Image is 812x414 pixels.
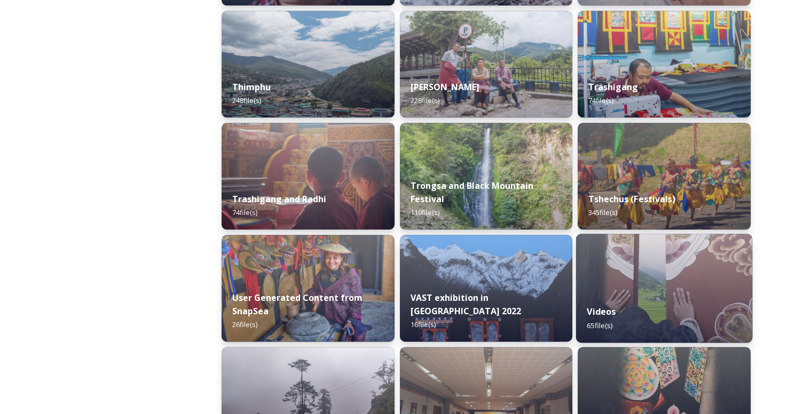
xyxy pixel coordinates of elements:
[222,123,395,229] img: Trashigang%2520and%2520Rangjung%2520060723%2520by%2520Amp%2520Sripimanwat-32.jpg
[578,123,751,229] img: Dechenphu%2520Festival14.jpg
[232,320,257,329] span: 26 file(s)
[588,208,617,217] span: 345 file(s)
[222,11,395,117] img: Thimphu%2520190723%2520by%2520Amp%2520Sripimanwat-43.jpg
[222,235,395,341] img: 0FDA4458-C9AB-4E2F-82A6-9DC136F7AE71.jpeg
[411,320,436,329] span: 16 file(s)
[400,123,573,229] img: 2022-10-01%252018.12.56.jpg
[588,193,675,205] strong: Tshechus (Festivals)
[411,95,439,105] span: 228 file(s)
[588,95,613,105] span: 74 file(s)
[578,11,751,117] img: Trashigang%2520and%2520Rangjung%2520060723%2520by%2520Amp%2520Sripimanwat-66.jpg
[232,208,257,217] span: 74 file(s)
[588,81,638,93] strong: Trashigang
[411,208,439,217] span: 119 file(s)
[587,306,616,317] strong: Videos
[232,292,362,317] strong: User Generated Content from SnapSea
[576,234,752,343] img: Textile.jpg
[232,81,271,93] strong: Thimphu
[587,320,613,330] span: 65 file(s)
[400,11,573,117] img: Trashi%2520Yangtse%2520090723%2520by%2520Amp%2520Sripimanwat-187.jpg
[411,81,479,93] strong: [PERSON_NAME]
[400,235,573,341] img: VAST%2520Bhutan%2520art%2520exhibition%2520in%2520Brussels3.jpg
[232,193,326,205] strong: Trashigang and Radhi
[411,292,521,317] strong: VAST exhibition in [GEOGRAPHIC_DATA] 2022
[411,180,533,205] strong: Trongsa and Black Mountain Festival
[232,95,261,105] span: 248 file(s)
